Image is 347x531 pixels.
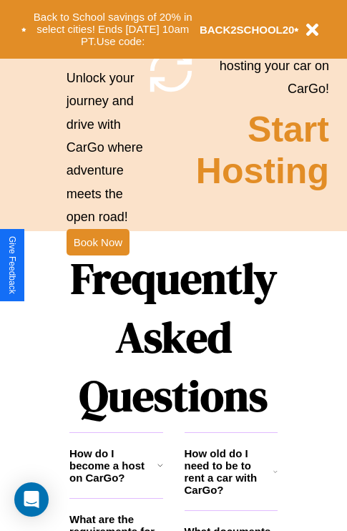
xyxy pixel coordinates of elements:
[26,7,200,52] button: Back to School savings of 20% in select cities! Ends [DATE] 10am PT.Use code:
[14,482,49,517] div: Open Intercom Messenger
[69,447,157,484] h3: How do I become a host on CarGo?
[196,109,329,192] h2: Start Hosting
[69,242,278,432] h1: Frequently Asked Questions
[185,447,274,496] h3: How old do I need to be to rent a car with CarGo?
[200,24,295,36] b: BACK2SCHOOL20
[67,67,146,229] p: Unlock your journey and drive with CarGo where adventure meets the open road!
[67,229,129,255] button: Book Now
[7,236,17,294] div: Give Feedback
